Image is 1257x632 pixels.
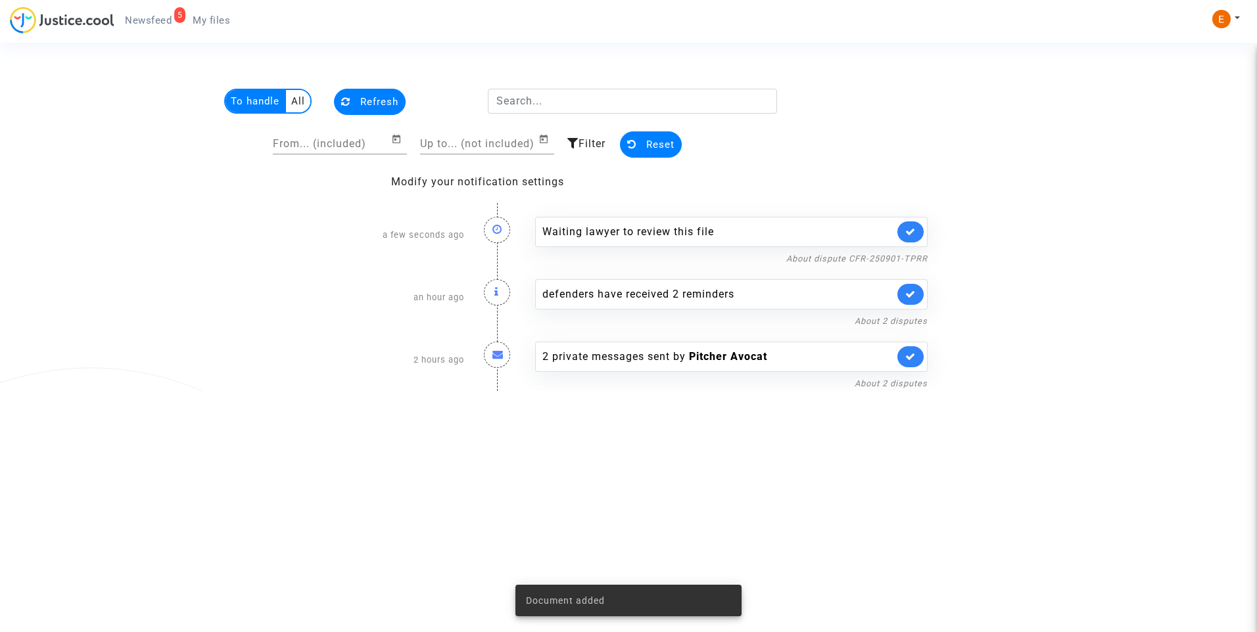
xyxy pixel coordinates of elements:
span: Newsfeed [125,14,172,26]
div: a few seconds ago [320,204,474,266]
div: defenders have received 2 reminders [542,286,894,302]
input: Search... [488,89,778,114]
button: Open calendar [538,131,554,147]
button: Refresh [334,89,406,115]
div: 2 hours ago [320,328,474,391]
a: About dispute CFR-250901-TPRR [786,254,928,263]
span: Document added [526,594,605,607]
multi-toggle-item: All [286,90,310,112]
a: My files [182,11,241,30]
span: Filter [579,137,605,150]
a: Modify your notification settings [391,175,564,188]
div: Waiting lawyer to review this file [542,224,894,240]
img: jc-logo.svg [10,7,114,34]
img: ACg8ocIeiFvHKe4dA5oeRFd_CiCnuxWUEc1A2wYhRJE3TTWt=s96-c [1212,10,1231,28]
span: My files [193,14,230,26]
div: 2 private messages sent by [542,349,894,365]
a: About 2 disputes [855,316,928,326]
a: 5Newsfeed [114,11,182,30]
span: Reset [646,139,675,150]
button: Open calendar [391,131,407,147]
a: About 2 disputes [855,378,928,388]
div: an hour ago [320,266,474,328]
multi-toggle-item: To handle [225,90,286,112]
button: Reset [620,131,682,158]
b: Pitcher Avocat [689,350,767,363]
div: 5 [174,7,186,23]
span: Refresh [360,96,398,108]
